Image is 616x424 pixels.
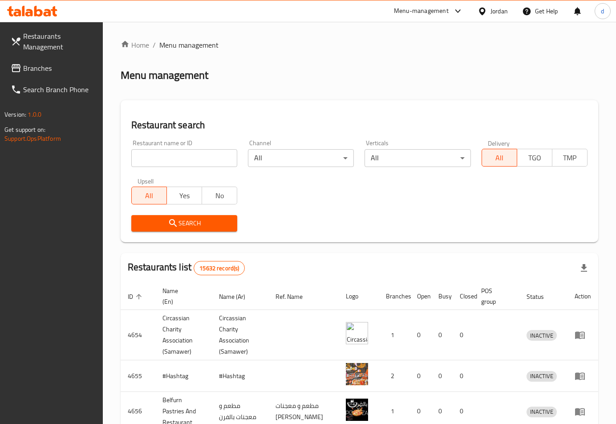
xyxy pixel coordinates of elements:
[527,407,557,417] div: INACTIVE
[219,291,257,302] span: Name (Ar)
[131,118,588,132] h2: Restaurant search
[527,291,555,302] span: Status
[453,310,474,360] td: 0
[482,149,517,167] button: All
[556,151,584,164] span: TMP
[121,310,155,360] td: 4654
[379,360,410,392] td: 2
[4,124,45,135] span: Get support on:
[431,310,453,360] td: 0
[23,63,96,73] span: Branches
[131,149,237,167] input: Search for restaurant name or ID..
[453,283,474,310] th: Closed
[365,149,470,167] div: All
[575,406,591,417] div: Menu
[128,291,145,302] span: ID
[346,399,368,421] img: Belfurn Pastries And Restaurant
[481,285,509,307] span: POS group
[138,218,230,229] span: Search
[490,6,508,16] div: Jordan
[128,261,245,275] h2: Restaurants list
[194,264,244,273] span: 15632 record(s)
[346,322,368,344] img: ​Circassian ​Charity ​Association​ (Samawer)
[4,25,103,57] a: Restaurants Management
[166,187,202,204] button: Yes
[135,189,163,202] span: All
[527,407,557,417] span: INACTIVE
[23,31,96,52] span: Restaurants Management
[276,291,314,302] span: Ref. Name
[453,360,474,392] td: 0
[379,283,410,310] th: Branches
[552,149,588,167] button: TMP
[346,363,368,385] img: #Hashtag
[159,40,219,50] span: Menu management
[517,149,552,167] button: TGO
[575,330,591,340] div: Menu
[521,151,549,164] span: TGO
[394,6,449,16] div: Menu-management
[121,40,598,50] nav: breadcrumb
[194,261,245,275] div: Total records count
[4,133,61,144] a: Support.OpsPlatform
[527,371,557,381] span: INACTIVE
[488,140,510,146] label: Delivery
[431,283,453,310] th: Busy
[4,57,103,79] a: Branches
[121,360,155,392] td: 4655
[601,6,604,16] span: d
[339,283,379,310] th: Logo
[212,310,268,360] td: ​Circassian ​Charity ​Association​ (Samawer)
[131,187,167,204] button: All
[575,371,591,381] div: Menu
[212,360,268,392] td: #Hashtag
[486,151,514,164] span: All
[431,360,453,392] td: 0
[573,257,595,279] div: Export file
[138,178,154,184] label: Upsell
[527,330,557,341] span: INACTIVE
[121,68,208,82] h2: Menu management
[155,310,212,360] td: ​Circassian ​Charity ​Association​ (Samawer)
[202,187,237,204] button: No
[153,40,156,50] li: /
[162,285,201,307] span: Name (En)
[28,109,41,120] span: 1.0.0
[121,40,149,50] a: Home
[206,189,234,202] span: No
[410,360,431,392] td: 0
[131,215,237,232] button: Search
[23,84,96,95] span: Search Branch Phone
[410,283,431,310] th: Open
[4,79,103,100] a: Search Branch Phone
[567,283,598,310] th: Action
[170,189,199,202] span: Yes
[4,109,26,120] span: Version:
[155,360,212,392] td: #Hashtag
[379,310,410,360] td: 1
[248,149,354,167] div: All
[410,310,431,360] td: 0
